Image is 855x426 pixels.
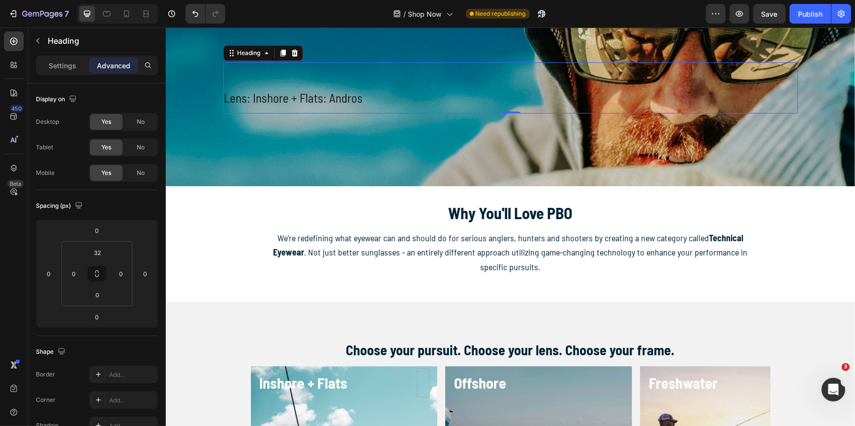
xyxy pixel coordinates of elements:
[36,93,79,106] div: Display on
[288,346,340,364] strong: Offshore
[87,223,107,238] input: 0
[185,4,225,24] div: Undo/Redo
[36,199,85,213] div: Spacing (px)
[66,266,81,281] input: 0px
[64,8,69,20] p: 7
[114,266,128,281] input: 0px
[404,9,406,19] span: /
[408,9,442,19] span: Shop Now
[762,10,778,18] span: Save
[476,9,526,18] span: Need republishing
[48,35,154,47] p: Heading
[36,169,55,177] div: Mobile
[97,60,130,71] p: Advanced
[282,176,407,195] strong: Why You'll Love PBO
[166,28,855,426] iframe: Design area
[798,9,823,19] div: Publish
[137,117,145,126] span: No
[36,117,59,126] div: Desktop
[101,143,111,152] span: Yes
[87,310,107,324] input: 0
[4,4,73,24] button: 7
[842,363,850,371] span: 3
[138,266,153,281] input: 0
[109,370,155,379] div: Add...
[49,60,76,71] p: Settings
[88,287,107,302] input: 0px
[108,205,582,245] span: We’re redefining what eyewear can and should do for serious anglers, hunters and shooters by crea...
[94,346,182,364] strong: Inshore + Flats
[137,143,145,152] span: No
[36,396,56,404] div: Corner
[41,266,56,281] input: 0
[101,117,111,126] span: Yes
[36,345,67,359] div: Shape
[36,370,55,379] div: Border
[7,180,24,188] div: Beta
[822,378,845,401] iframe: Intercom live chat
[790,4,831,24] button: Publish
[483,346,552,364] strong: Freshwater
[181,314,509,331] strong: Choose your pursuit. Choose your lens. Choose your frame.
[753,4,786,24] button: Save
[88,245,107,260] input: 2xl
[36,143,53,152] div: Tablet
[109,396,155,405] div: Add...
[9,105,24,113] div: 450
[101,169,111,177] span: Yes
[137,169,145,177] span: No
